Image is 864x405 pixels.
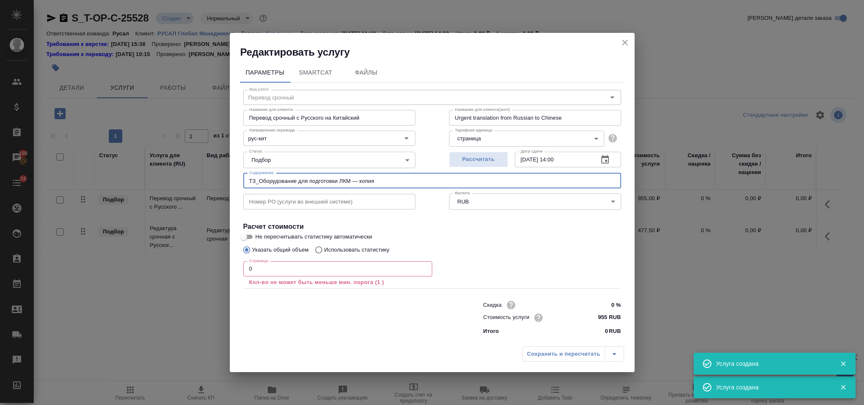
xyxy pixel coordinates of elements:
span: Параметры [245,67,285,78]
div: страница [449,131,604,147]
p: Кол-во не может быть меньше мин. порога (1 ) [249,278,426,287]
button: Open [401,132,412,144]
button: close [619,36,631,49]
button: Рассчитать [449,152,508,167]
button: страница [455,135,484,142]
input: ✎ Введи что-нибудь [589,311,621,324]
p: Стоимость услуги [483,313,530,322]
input: ✎ Введи что-нибудь [589,299,621,311]
div: Услуга создана [716,383,827,392]
span: Рассчитать [454,155,503,164]
button: RUB [455,198,471,205]
p: Скидка [483,301,502,309]
span: Не пересчитывать статистику автоматически [256,233,372,241]
p: Итого [483,327,499,335]
span: SmartCat [296,67,336,78]
h2: Редактировать услугу [240,46,635,59]
p: Использовать статистику [324,246,390,254]
div: RUB [449,193,621,209]
div: Подбор [243,152,415,168]
h4: Расчет стоимости [243,222,621,232]
span: Файлы [346,67,387,78]
button: Закрыть [834,360,852,367]
p: Указать общий объем [252,246,309,254]
button: Закрыть [834,384,852,391]
p: RUB [609,327,621,335]
p: 0 [605,327,608,335]
button: Подбор [249,156,274,164]
div: split button [522,346,624,362]
div: Услуга создана [716,359,827,368]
